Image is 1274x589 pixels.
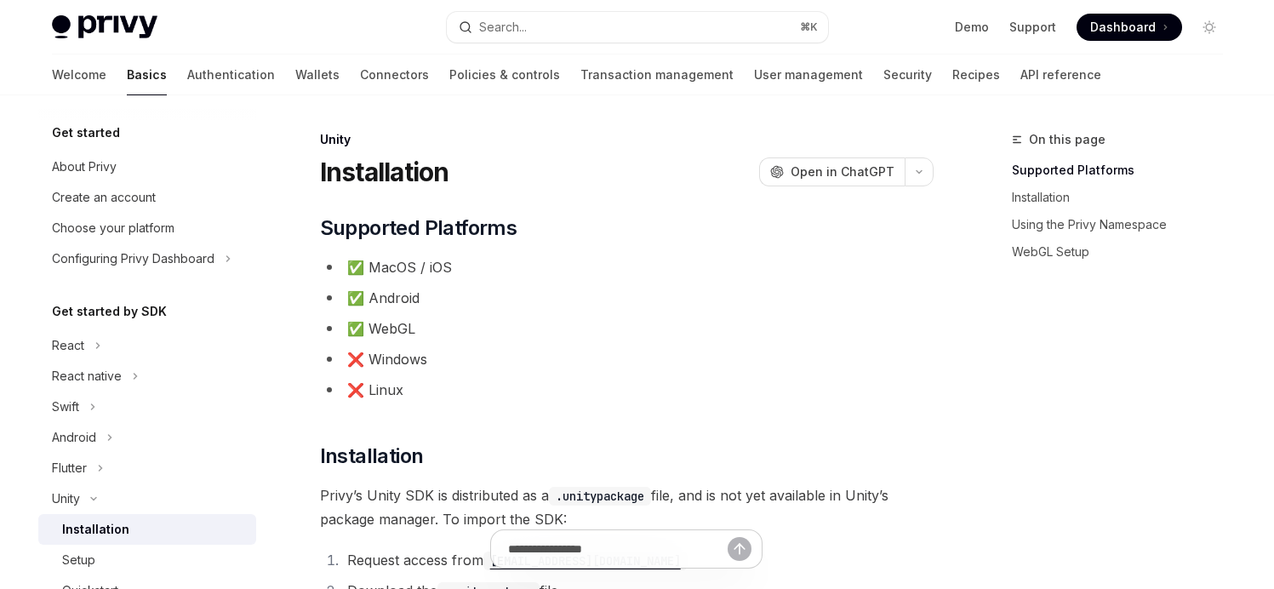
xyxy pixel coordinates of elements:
span: Installation [320,443,424,470]
a: Choose your platform [38,213,256,243]
button: Toggle Configuring Privy Dashboard section [38,243,256,274]
h5: Get started by SDK [52,301,167,322]
input: Ask a question... [508,530,728,568]
a: Transaction management [580,54,734,95]
li: ✅ WebGL [320,317,934,340]
button: Open search [447,12,828,43]
button: Toggle Flutter section [38,453,256,483]
button: Toggle React native section [38,361,256,392]
span: ⌘ K [800,20,818,34]
li: ✅ MacOS / iOS [320,255,934,279]
span: Supported Platforms [320,214,517,242]
div: Create an account [52,187,156,208]
a: Installation [38,514,256,545]
li: ✅ Android [320,286,934,310]
a: Supported Platforms [1012,157,1237,184]
button: Toggle React section [38,330,256,361]
div: Choose your platform [52,218,174,238]
span: Open in ChatGPT [791,163,894,180]
div: Installation [62,519,129,540]
a: Installation [1012,184,1237,211]
span: Dashboard [1090,19,1156,36]
code: .unitypackage [549,487,651,506]
div: Android [52,427,96,448]
div: Setup [62,550,95,570]
div: Swift [52,397,79,417]
li: ❌ Windows [320,347,934,371]
a: API reference [1020,54,1101,95]
span: Privy’s Unity SDK is distributed as a file, and is not yet available in Unity’s package manager. ... [320,483,934,531]
a: WebGL Setup [1012,238,1237,266]
a: Create an account [38,182,256,213]
img: light logo [52,15,157,39]
a: Using the Privy Namespace [1012,211,1237,238]
a: Welcome [52,54,106,95]
a: Dashboard [1077,14,1182,41]
h1: Installation [320,157,449,187]
a: Wallets [295,54,340,95]
a: Authentication [187,54,275,95]
div: React [52,335,84,356]
button: Toggle dark mode [1196,14,1223,41]
div: Configuring Privy Dashboard [52,249,214,269]
a: Connectors [360,54,429,95]
li: ❌ Linux [320,378,934,402]
button: Send message [728,537,751,561]
a: Recipes [952,54,1000,95]
button: Toggle Swift section [38,392,256,422]
a: Support [1009,19,1056,36]
button: Toggle Android section [38,422,256,453]
button: Toggle Unity section [38,483,256,514]
div: React native [52,366,122,386]
h5: Get started [52,123,120,143]
div: Flutter [52,458,87,478]
div: Search... [479,17,527,37]
button: Open in ChatGPT [759,157,905,186]
div: Unity [320,131,934,148]
div: Unity [52,489,80,509]
div: About Privy [52,157,117,177]
a: User management [754,54,863,95]
a: Policies & controls [449,54,560,95]
a: Demo [955,19,989,36]
a: About Privy [38,152,256,182]
a: Basics [127,54,167,95]
a: Security [883,54,932,95]
span: On this page [1029,129,1105,150]
a: Setup [38,545,256,575]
